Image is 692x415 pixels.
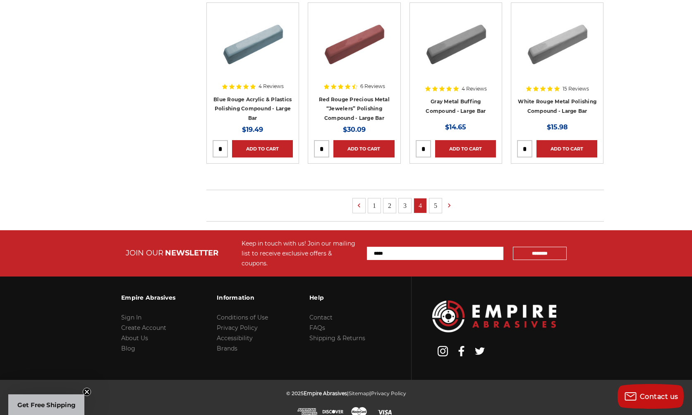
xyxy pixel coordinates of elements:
a: 2 [383,198,396,213]
a: FAQs [309,324,325,332]
img: Empire Abrasives Logo Image [432,301,556,332]
a: 4 [414,198,426,213]
span: Empire Abrasives [304,390,347,396]
a: White Rouge Buffing Compound [517,9,597,89]
a: Blog [121,345,135,352]
span: $14.65 [445,123,466,131]
button: Contact us [618,384,684,409]
a: Add to Cart [435,140,496,157]
a: Sign In [121,314,141,321]
span: $19.49 [242,126,263,134]
a: Contact [309,314,333,321]
a: Accessibility [217,334,253,342]
a: White Rouge Metal Polishing Compound - Large Bar [518,98,596,114]
a: Gray Metal Buffing Compound - Large Bar [426,98,486,114]
a: Privacy Policy [371,390,406,396]
a: 5 [429,198,442,213]
span: Get Free Shipping [17,401,76,409]
a: Add to Cart [536,140,597,157]
img: Blue rouge polishing compound [220,9,286,75]
a: 3 [399,198,411,213]
span: Contact us [640,393,678,401]
a: Blue rouge polishing compound [213,9,293,89]
h3: Information [217,289,268,306]
a: Shipping & Returns [309,334,365,342]
a: Blue Rouge Acrylic & Plastics Polishing Compound - Large Bar [213,96,292,121]
img: White Rouge Buffing Compound [524,9,590,75]
a: Add to Cart [232,140,293,157]
a: Add to Cart [333,140,394,157]
a: Conditions of Use [217,314,268,321]
span: $30.09 [343,126,366,134]
a: About Us [121,334,148,342]
span: JOIN OUR [126,248,163,258]
span: NEWSLETTER [165,248,218,258]
a: Red Rouge Precious Metal “Jewelers” Polishing Compound - Large Bar [319,96,390,121]
h3: Help [309,289,365,306]
a: Gray Buffing Compound [416,9,496,89]
span: $15.98 [547,123,568,131]
button: Close teaser [83,388,91,396]
a: 1 [368,198,381,213]
span: 15 Reviews [563,86,589,91]
div: Keep in touch with us! Join our mailing list to receive exclusive offers & coupons. [242,239,359,268]
a: Red Rouge Jewelers Buffing Compound [314,9,394,89]
img: Gray Buffing Compound [423,9,489,75]
span: 4 Reviews [462,86,487,91]
p: © 2025 | | [286,388,406,398]
a: Create Account [121,324,166,332]
div: Get Free ShippingClose teaser [8,394,84,415]
img: Red Rouge Jewelers Buffing Compound [321,9,387,75]
h3: Empire Abrasives [121,289,175,306]
a: Sitemap [349,390,369,396]
a: Privacy Policy [217,324,258,332]
a: Brands [217,345,237,352]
